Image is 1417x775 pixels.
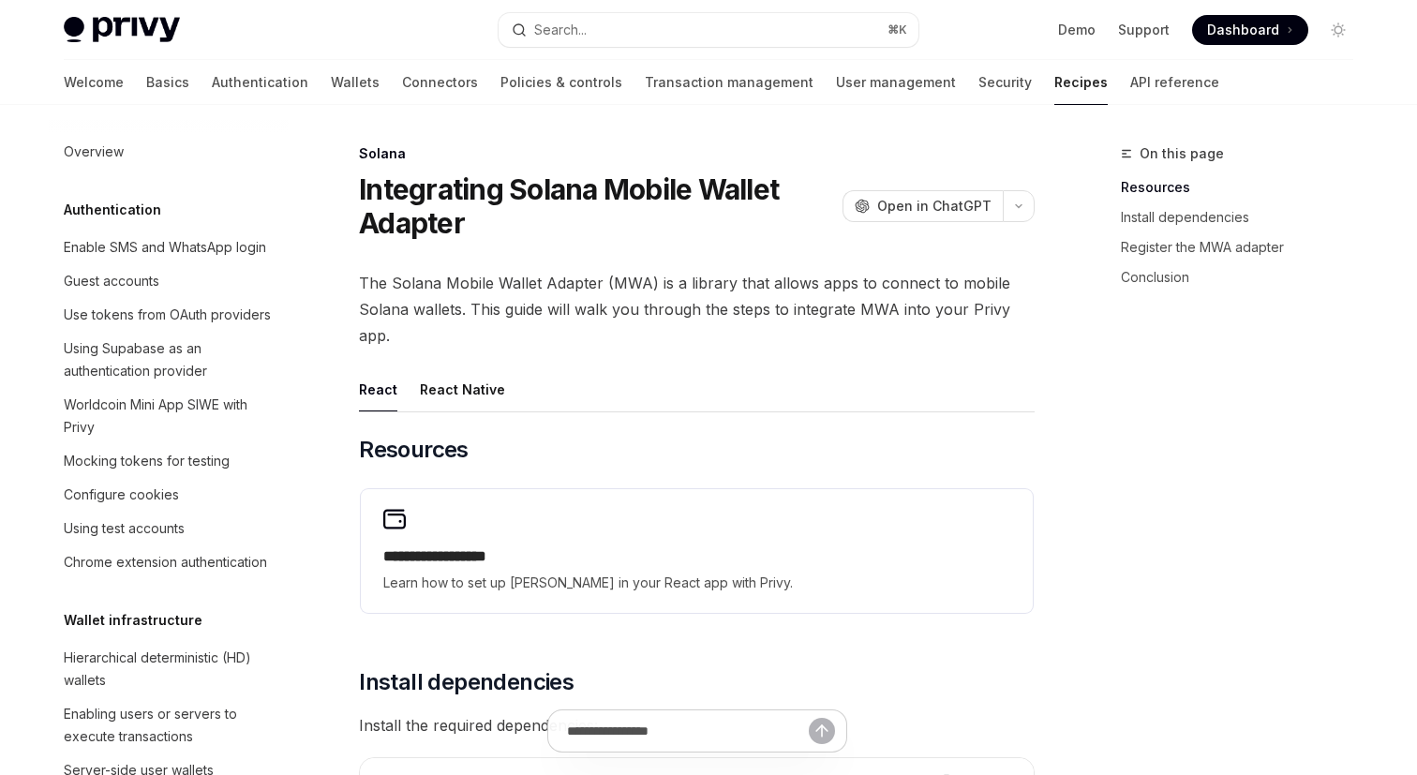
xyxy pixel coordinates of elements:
a: Dashboard [1192,15,1308,45]
div: Guest accounts [64,270,159,292]
a: Support [1118,21,1170,39]
a: Conclusion [1121,262,1368,292]
a: Demo [1058,21,1096,39]
button: Toggle dark mode [1323,15,1353,45]
a: Connectors [402,60,478,105]
a: Mocking tokens for testing [49,444,289,478]
div: Hierarchical deterministic (HD) wallets [64,647,277,692]
a: Guest accounts [49,264,289,298]
span: Install dependencies [359,667,574,697]
span: Learn how to set up [PERSON_NAME] in your React app with Privy. [383,572,1010,594]
a: Overview [49,135,289,169]
button: React Native [420,367,505,411]
div: Search... [534,19,587,41]
a: Hierarchical deterministic (HD) wallets [49,641,289,697]
span: ⌘ K [887,22,907,37]
span: The Solana Mobile Wallet Adapter (MWA) is a library that allows apps to connect to mobile Solana ... [359,270,1035,349]
a: Basics [146,60,189,105]
h5: Authentication [64,199,161,221]
a: Enable SMS and WhatsApp login [49,231,289,264]
span: Open in ChatGPT [877,197,992,216]
a: Install dependencies [1121,202,1368,232]
div: Using test accounts [64,517,185,540]
a: Chrome extension authentication [49,545,289,579]
a: Policies & controls [500,60,622,105]
span: On this page [1140,142,1224,165]
a: Register the MWA adapter [1121,232,1368,262]
div: Overview [64,141,124,163]
a: Security [978,60,1032,105]
a: Use tokens from OAuth providers [49,298,289,332]
button: React [359,367,397,411]
a: Worldcoin Mini App SIWE with Privy [49,388,289,444]
a: Welcome [64,60,124,105]
a: Using test accounts [49,512,289,545]
a: Authentication [212,60,308,105]
div: Enable SMS and WhatsApp login [64,236,266,259]
button: Open in ChatGPT [843,190,1003,222]
input: Ask a question... [567,710,809,752]
img: light logo [64,17,180,43]
div: Worldcoin Mini App SIWE with Privy [64,394,277,439]
div: Using Supabase as an authentication provider [64,337,277,382]
a: API reference [1130,60,1219,105]
div: Use tokens from OAuth providers [64,304,271,326]
a: **** **** **** ***Learn how to set up [PERSON_NAME] in your React app with Privy. [361,489,1033,613]
a: Configure cookies [49,478,289,512]
button: Send message [809,718,835,744]
div: Enabling users or servers to execute transactions [64,703,277,748]
a: Recipes [1054,60,1108,105]
button: Open search [499,13,918,47]
div: Configure cookies [64,484,179,506]
a: Transaction management [645,60,813,105]
h5: Wallet infrastructure [64,609,202,632]
a: User management [836,60,956,105]
span: Resources [359,435,469,465]
div: Solana [359,144,1035,163]
span: Dashboard [1207,21,1279,39]
a: Enabling users or servers to execute transactions [49,697,289,753]
h1: Integrating Solana Mobile Wallet Adapter [359,172,835,240]
div: Mocking tokens for testing [64,450,230,472]
a: Wallets [331,60,380,105]
a: Using Supabase as an authentication provider [49,332,289,388]
div: Chrome extension authentication [64,551,267,574]
a: Resources [1121,172,1368,202]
